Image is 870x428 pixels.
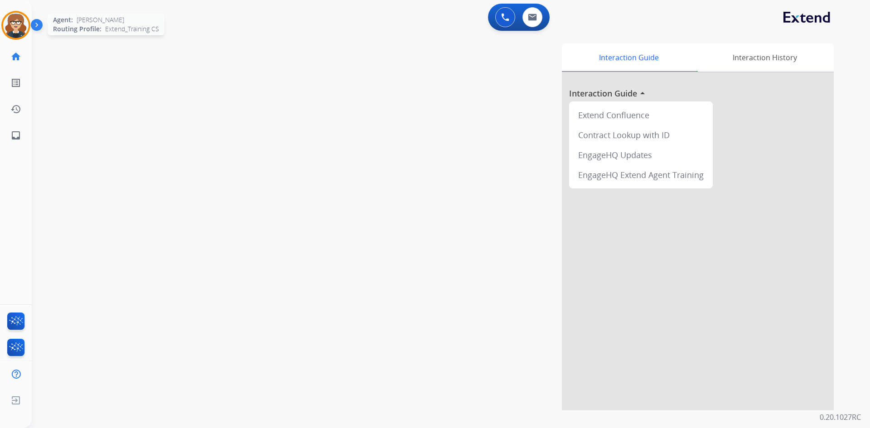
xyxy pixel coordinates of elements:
div: EngageHQ Extend Agent Training [573,165,709,185]
div: Contract Lookup with ID [573,125,709,145]
mat-icon: inbox [10,130,21,141]
p: 0.20.1027RC [820,412,861,423]
div: Extend Confluence [573,105,709,125]
mat-icon: history [10,104,21,115]
span: Extend_Training CS [105,24,159,34]
span: Agent: [53,15,73,24]
mat-icon: list_alt [10,77,21,88]
span: Routing Profile: [53,24,101,34]
div: EngageHQ Updates [573,145,709,165]
span: [PERSON_NAME] [77,15,124,24]
img: avatar [3,13,29,38]
mat-icon: home [10,51,21,62]
div: Interaction History [696,43,834,72]
div: Interaction Guide [562,43,696,72]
